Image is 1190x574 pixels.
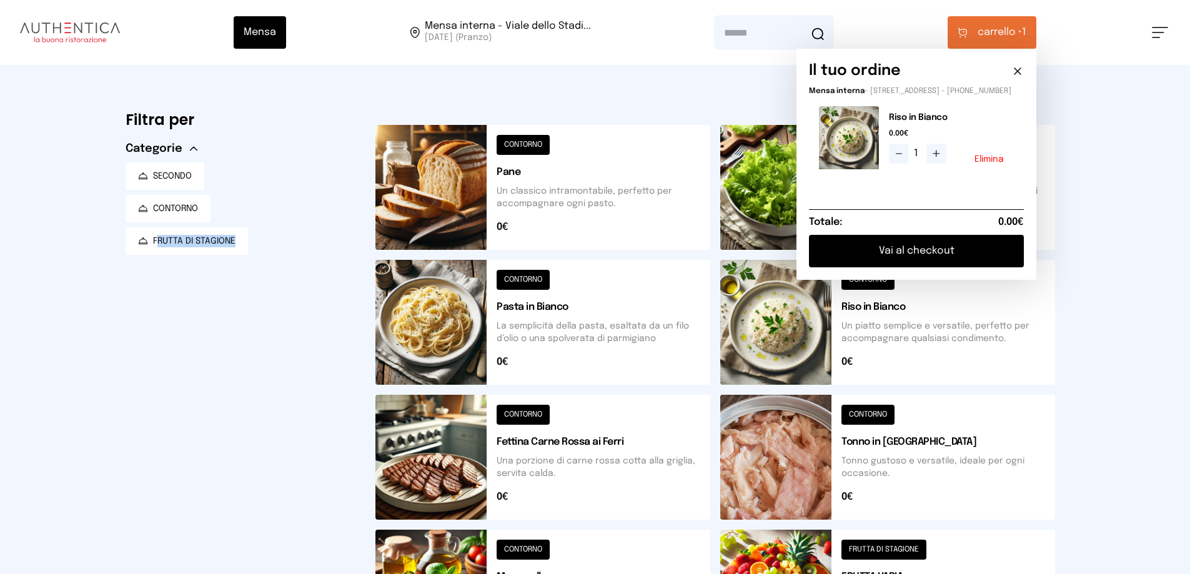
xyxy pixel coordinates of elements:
span: 0.00€ [998,215,1024,230]
h6: Totale: [809,215,842,230]
span: 1 [978,25,1026,40]
button: Elimina [974,155,1004,164]
h2: Riso in Bianco [889,111,1014,124]
img: media [819,106,879,169]
button: CONTORNO [126,195,211,222]
span: Mensa interna [809,87,865,95]
button: Categorie [126,140,197,157]
span: CONTORNO [153,202,198,215]
button: FRUTTA DI STAGIONE [126,227,248,255]
span: 1 [914,146,921,161]
button: SECONDO [126,162,204,190]
span: carrello • [978,25,1022,40]
span: [DATE] (Pranzo) [425,31,591,44]
span: Categorie [126,140,182,157]
button: carrello •1 [948,16,1036,49]
span: FRUTTA DI STAGIONE [153,235,236,247]
button: Vai al checkout [809,235,1024,267]
p: - [STREET_ADDRESS] - [PHONE_NUMBER] [809,86,1024,96]
span: Viale dello Stadio, 77, 05100 Terni TR, Italia [425,21,591,44]
button: Mensa [234,16,286,49]
span: 0.00€ [889,129,1014,139]
h6: Il tuo ordine [809,61,901,81]
img: logo.8f33a47.png [20,22,120,42]
span: SECONDO [153,170,192,182]
h6: Filtra per [126,110,355,130]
